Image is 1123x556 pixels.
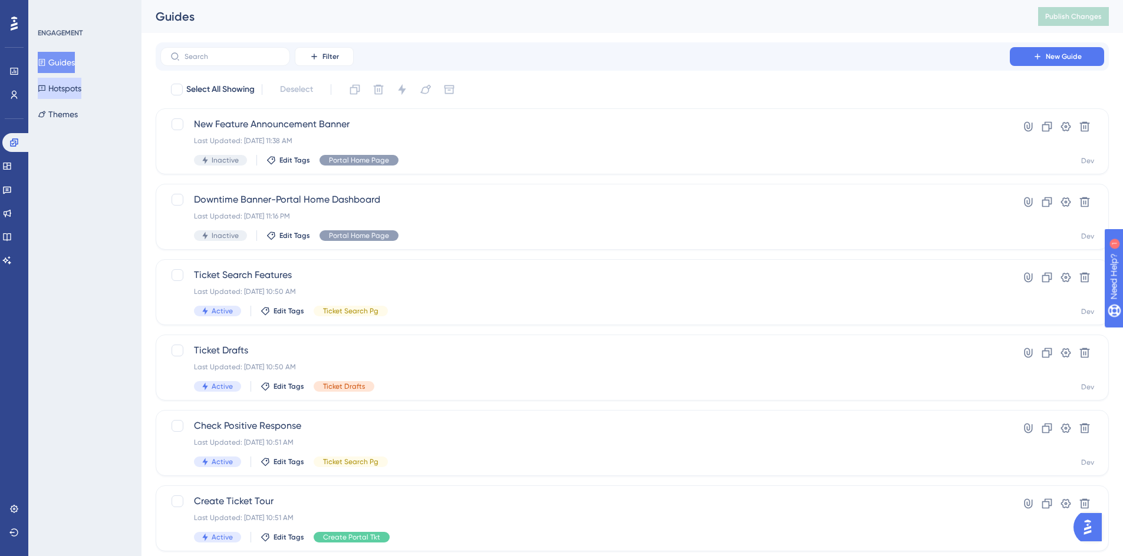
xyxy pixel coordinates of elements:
span: Edit Tags [274,457,304,466]
button: Edit Tags [261,382,304,391]
div: Last Updated: [DATE] 10:51 AM [194,513,976,522]
span: New Feature Announcement Banner [194,117,976,131]
span: Ticket Search Pg [323,457,378,466]
button: Hotspots [38,78,81,99]
span: Need Help? [28,3,74,17]
span: Active [212,457,233,466]
span: Ticket Search Pg [323,306,378,316]
span: Active [212,382,233,391]
button: Edit Tags [261,306,304,316]
div: Dev [1081,307,1094,316]
span: Edit Tags [279,155,310,165]
button: New Guide [1010,47,1104,66]
span: Active [212,532,233,542]
span: Ticket Drafts [323,382,365,391]
div: Dev [1081,156,1094,166]
span: Downtime Banner-Portal Home Dashboard [194,193,976,207]
div: Last Updated: [DATE] 10:51 AM [194,438,976,447]
span: New Guide [1046,52,1082,61]
div: Last Updated: [DATE] 11:16 PM [194,211,976,221]
span: Publish Changes [1045,12,1102,21]
span: Edit Tags [279,231,310,240]
button: Publish Changes [1038,7,1109,26]
span: Deselect [280,82,313,97]
span: Select All Showing [186,82,255,97]
button: Edit Tags [261,532,304,542]
span: Edit Tags [274,382,304,391]
span: Ticket Search Features [194,268,976,282]
span: Edit Tags [274,532,304,542]
span: Inactive [212,155,239,165]
div: Dev [1081,458,1094,467]
button: Guides [38,52,75,73]
span: Create Ticket Tour [194,494,976,508]
div: Last Updated: [DATE] 11:38 AM [194,136,976,145]
div: Last Updated: [DATE] 10:50 AM [194,362,976,372]
span: Check Positive Response [194,419,976,433]
button: Themes [38,104,78,125]
div: Dev [1081,382,1094,392]
span: Filter [322,52,339,61]
span: Edit Tags [274,306,304,316]
iframe: UserGuiding AI Assistant Launcher [1073,509,1109,545]
button: Filter [295,47,354,66]
span: Active [212,306,233,316]
input: Search [185,52,280,61]
div: 1 [82,6,85,15]
div: Last Updated: [DATE] 10:50 AM [194,287,976,296]
button: Deselect [269,79,324,100]
span: Ticket Drafts [194,343,976,358]
span: Portal Home Page [329,155,389,165]
button: Edit Tags [266,155,310,165]
div: ENGAGEMENT [38,28,83,38]
div: Guides [156,8,1009,25]
div: Dev [1081,231,1094,241]
button: Edit Tags [261,457,304,466]
span: Portal Home Page [329,231,389,240]
span: Create Portal Tkt [323,532,380,542]
button: Edit Tags [266,231,310,240]
span: Inactive [212,231,239,240]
